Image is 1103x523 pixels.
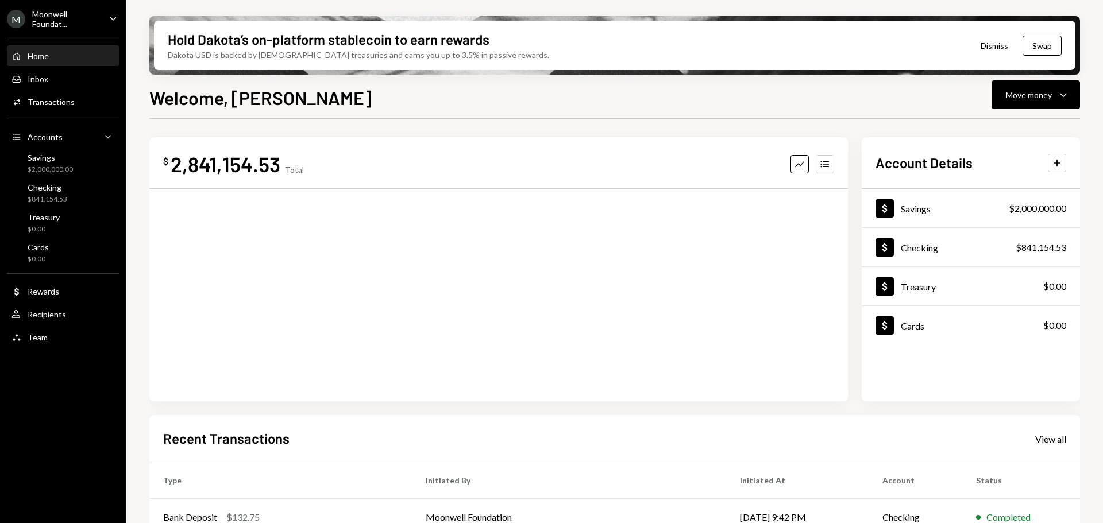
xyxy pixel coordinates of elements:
a: Checking$841,154.53 [7,179,119,207]
a: Checking$841,154.53 [862,228,1080,266]
a: Recipients [7,304,119,324]
div: Total [285,165,304,175]
div: Treasury [28,212,60,222]
a: Team [7,327,119,347]
th: Initiated By [412,462,726,499]
div: Dakota USD is backed by [DEMOGRAPHIC_DATA] treasuries and earns you up to 3.5% in passive rewards. [168,49,549,61]
div: $ [163,156,168,167]
a: Savings$2,000,000.00 [862,189,1080,227]
a: Cards$0.00 [7,239,119,266]
a: Home [7,45,119,66]
div: Moonwell Foundat... [32,9,100,29]
div: $2,000,000.00 [1009,202,1066,215]
div: $841,154.53 [1016,241,1066,254]
div: Accounts [28,132,63,142]
div: Cards [28,242,49,252]
div: Recipients [28,309,66,319]
div: Checking [901,242,938,253]
th: Status [962,462,1080,499]
div: $0.00 [1043,319,1066,332]
div: Inbox [28,74,48,84]
h2: Account Details [876,153,973,172]
div: Team [28,332,48,342]
button: Move money [992,80,1080,109]
th: Account [869,462,962,499]
div: Treasury [901,281,936,292]
th: Initiated At [726,462,869,499]
div: Transactions [28,97,75,107]
div: Savings [28,153,73,162]
div: $2,000,000.00 [28,165,73,175]
div: Rewards [28,286,59,296]
div: Checking [28,183,67,192]
a: Treasury$0.00 [862,267,1080,305]
th: Type [149,462,412,499]
div: Home [28,51,49,61]
div: M [7,10,25,28]
div: View all [1035,433,1066,445]
a: Cards$0.00 [862,306,1080,344]
h1: Welcome, [PERSON_NAME] [149,86,372,109]
div: Move money [1006,89,1052,101]
a: Treasury$0.00 [7,209,119,237]
button: Swap [1023,36,1062,56]
div: $0.00 [1043,280,1066,293]
div: $0.00 [28,224,60,234]
a: View all [1035,432,1066,445]
a: Inbox [7,68,119,89]
div: 2,841,154.53 [171,151,280,177]
a: Accounts [7,126,119,147]
a: Transactions [7,91,119,112]
a: Savings$2,000,000.00 [7,149,119,177]
button: Dismiss [966,32,1023,59]
div: Hold Dakota’s on-platform stablecoin to earn rewards [168,30,489,49]
h2: Recent Transactions [163,429,290,448]
div: $0.00 [28,254,49,264]
div: Cards [901,320,924,331]
div: Savings [901,203,931,214]
div: $841,154.53 [28,195,67,204]
a: Rewards [7,281,119,301]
